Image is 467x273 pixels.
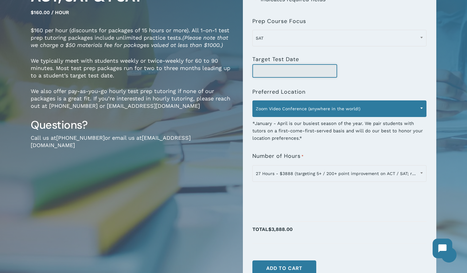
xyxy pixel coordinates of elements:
[31,27,234,57] p: $160 per hour (discounts for packages of 15 hours or more). All 1-on-1 test prep tutoring package...
[252,185,346,209] iframe: reCAPTCHA
[253,102,426,115] span: Zoom Video Conference (anywhere in the world!)
[31,134,234,157] p: Call us at or email us at
[253,32,426,45] span: SAT
[252,18,306,24] label: Prep Course Focus
[252,100,426,117] span: Zoom Video Conference (anywhere in the world!)
[252,56,299,62] label: Target Test Date
[426,232,458,264] iframe: Chatbot
[252,89,305,95] label: Preferred Location
[252,153,304,160] label: Number of Hours
[31,135,191,148] a: [EMAIL_ADDRESS][DOMAIN_NAME]
[31,118,234,132] h3: Questions?
[268,226,293,232] span: $3,888.00
[31,88,234,118] p: We also offer pay-as-you-go hourly test prep tutoring if none of our packages is a great fit. If ...
[31,57,234,88] p: We typically meet with students weekly or twice-weekly for 60 to 90 minutes. Most test prep packa...
[252,116,426,142] div: *January - April is our busiest season of the year. We pair students with tutors on a first-come-...
[31,34,228,48] em: (Please note that we charge a $50 materials fee for packages valued at less than $1000.)
[252,165,426,182] span: 27 Hours - $3888 (targeting 5+ / 200+ point improvement on ACT / SAT; reg. $4320)
[252,30,426,46] span: SAT
[252,225,426,240] p: Total
[56,135,105,141] a: [PHONE_NUMBER]
[31,10,69,15] span: $160.00 / hour
[253,167,426,180] span: 27 Hours - $3888 (targeting 5+ / 200+ point improvement on ACT / SAT; reg. $4320)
